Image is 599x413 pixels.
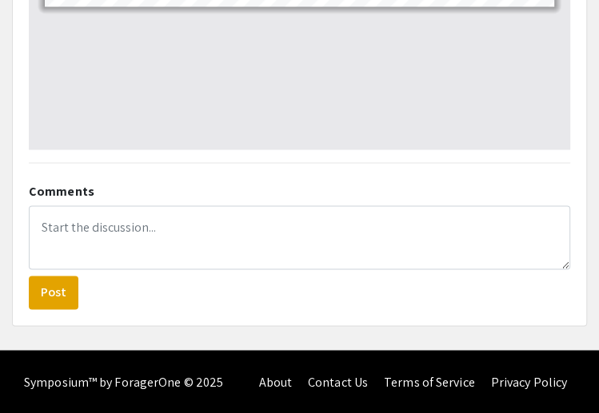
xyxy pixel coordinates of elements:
a: About [258,373,292,390]
a: Contact Us [308,373,368,390]
a: Terms of Service [384,373,475,390]
h2: Comments [29,184,570,199]
iframe: Chat [12,341,68,401]
a: Privacy Policy [491,373,567,390]
button: Post [29,276,78,309]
